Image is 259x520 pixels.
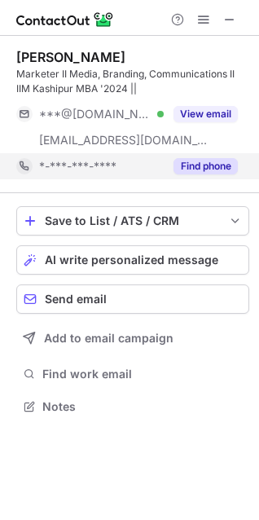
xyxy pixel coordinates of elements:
[16,395,249,418] button: Notes
[45,253,218,267] span: AI write personalized message
[45,293,107,306] span: Send email
[45,214,221,227] div: Save to List / ATS / CRM
[16,49,125,65] div: [PERSON_NAME]
[42,367,243,381] span: Find work email
[173,158,238,174] button: Reveal Button
[16,245,249,275] button: AI write personalized message
[173,106,238,122] button: Reveal Button
[44,332,173,345] span: Add to email campaign
[16,206,249,236] button: save-profile-one-click
[16,10,114,29] img: ContactOut v5.3.10
[16,324,249,353] button: Add to email campaign
[39,133,209,148] span: [EMAIL_ADDRESS][DOMAIN_NAME]
[39,107,151,121] span: ***@[DOMAIN_NAME]
[16,284,249,314] button: Send email
[16,363,249,386] button: Find work email
[42,399,243,414] span: Notes
[16,67,249,96] div: Marketer II Media, Branding, Communications II IIM Kashipur MBA '2024 ||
